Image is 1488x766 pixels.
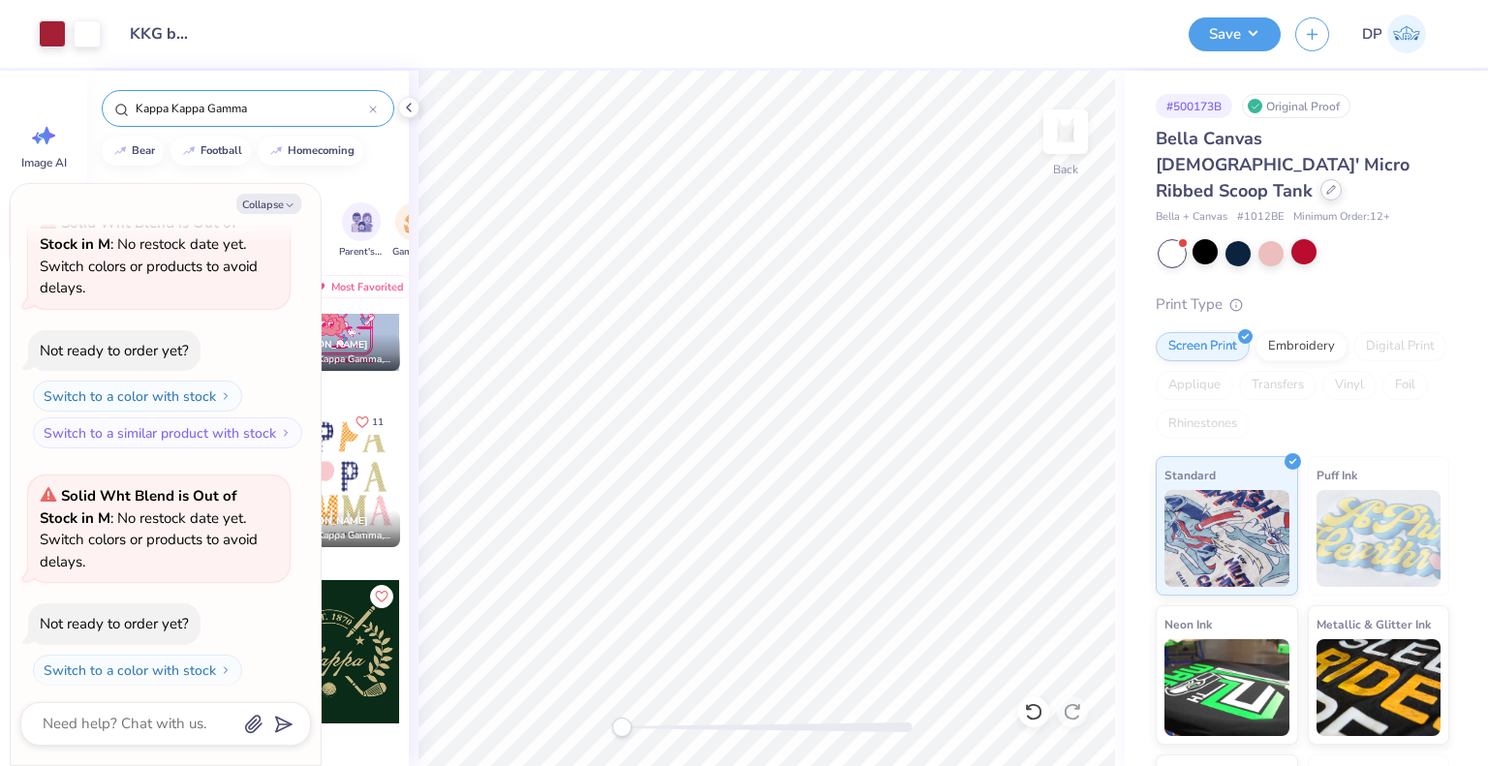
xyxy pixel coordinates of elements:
[1317,490,1441,587] img: Puff Ink
[134,99,369,118] input: Try "Alpha"
[288,338,368,352] span: [PERSON_NAME]
[220,390,232,402] img: Switch to a color with stock
[220,664,232,676] img: Switch to a color with stock
[372,417,384,427] span: 11
[1189,17,1281,51] button: Save
[339,202,384,260] button: filter button
[370,585,393,608] button: Like
[40,486,258,571] span: : No restock date yet. Switch colors or products to avoid delays.
[288,529,392,543] span: Kappa Kappa Gamma, [US_STATE][GEOGRAPHIC_DATA]
[1387,15,1426,53] img: Deepanshu Pandey
[347,409,392,435] button: Like
[1317,465,1357,485] span: Puff Ink
[107,179,132,197] div: Orgs
[33,417,302,448] button: Switch to a similar product with stock
[1293,209,1390,226] span: Minimum Order: 12 +
[288,145,355,156] div: homecoming
[268,145,284,157] img: trend_line.gif
[1156,410,1250,439] div: Rhinestones
[1164,639,1289,736] img: Neon Ink
[112,145,128,157] img: trend_line.gif
[392,202,437,260] button: filter button
[181,145,197,157] img: trend_line.gif
[242,179,300,197] div: Print Types
[288,352,392,367] span: Kappa Kappa Gamma, [GEOGRAPHIC_DATA][US_STATE], [GEOGRAPHIC_DATA]
[288,514,368,528] span: [PERSON_NAME]
[303,275,413,298] div: Most Favorited
[1242,94,1350,118] div: Original Proof
[201,145,242,156] div: football
[339,245,384,260] span: Parent's Weekend
[1255,332,1348,361] div: Embroidery
[1053,161,1078,178] div: Back
[1156,127,1410,202] span: Bella Canvas [DEMOGRAPHIC_DATA]' Micro Ribbed Scoop Tank
[1156,293,1449,316] div: Print Type
[1317,639,1441,736] img: Metallic & Glitter Ink
[146,179,181,197] div: Events
[1317,614,1431,634] span: Metallic & Glitter Ink
[1239,371,1317,400] div: Transfers
[170,137,251,166] button: football
[351,211,373,233] img: Parent's Weekend Image
[1164,490,1289,587] img: Standard
[1164,614,1212,634] span: Neon Ink
[40,486,236,528] strong: Solid Wht Blend is Out of Stock in M
[258,137,363,166] button: homecoming
[1237,209,1284,226] span: # 1012BE
[1353,15,1435,53] a: DP
[132,145,155,156] div: bear
[40,341,189,360] div: Not ready to order yet?
[1046,112,1085,151] img: Back
[196,179,228,197] div: Styles
[612,718,632,737] div: Accessibility label
[33,691,302,722] button: Switch to a similar product with stock
[236,194,301,214] button: Collapse
[1382,371,1428,400] div: Foil
[1322,371,1377,400] div: Vinyl
[1156,371,1233,400] div: Applique
[404,211,426,233] img: Game Day Image
[1353,332,1447,361] div: Digital Print
[392,202,437,260] div: filter for Game Day
[21,155,67,170] span: Image AI
[33,381,242,412] button: Switch to a color with stock
[280,427,292,439] img: Switch to a similar product with stock
[1362,23,1382,46] span: DP
[339,202,384,260] div: filter for Parent's Weekend
[1164,465,1216,485] span: Standard
[102,137,164,166] button: bear
[392,245,437,260] span: Game Day
[115,15,210,53] input: Untitled Design
[1156,94,1232,118] div: # 500173B
[33,655,242,686] button: Switch to a color with stock
[1156,209,1227,226] span: Bella + Canvas
[40,614,189,633] div: Not ready to order yet?
[1156,332,1250,361] div: Screen Print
